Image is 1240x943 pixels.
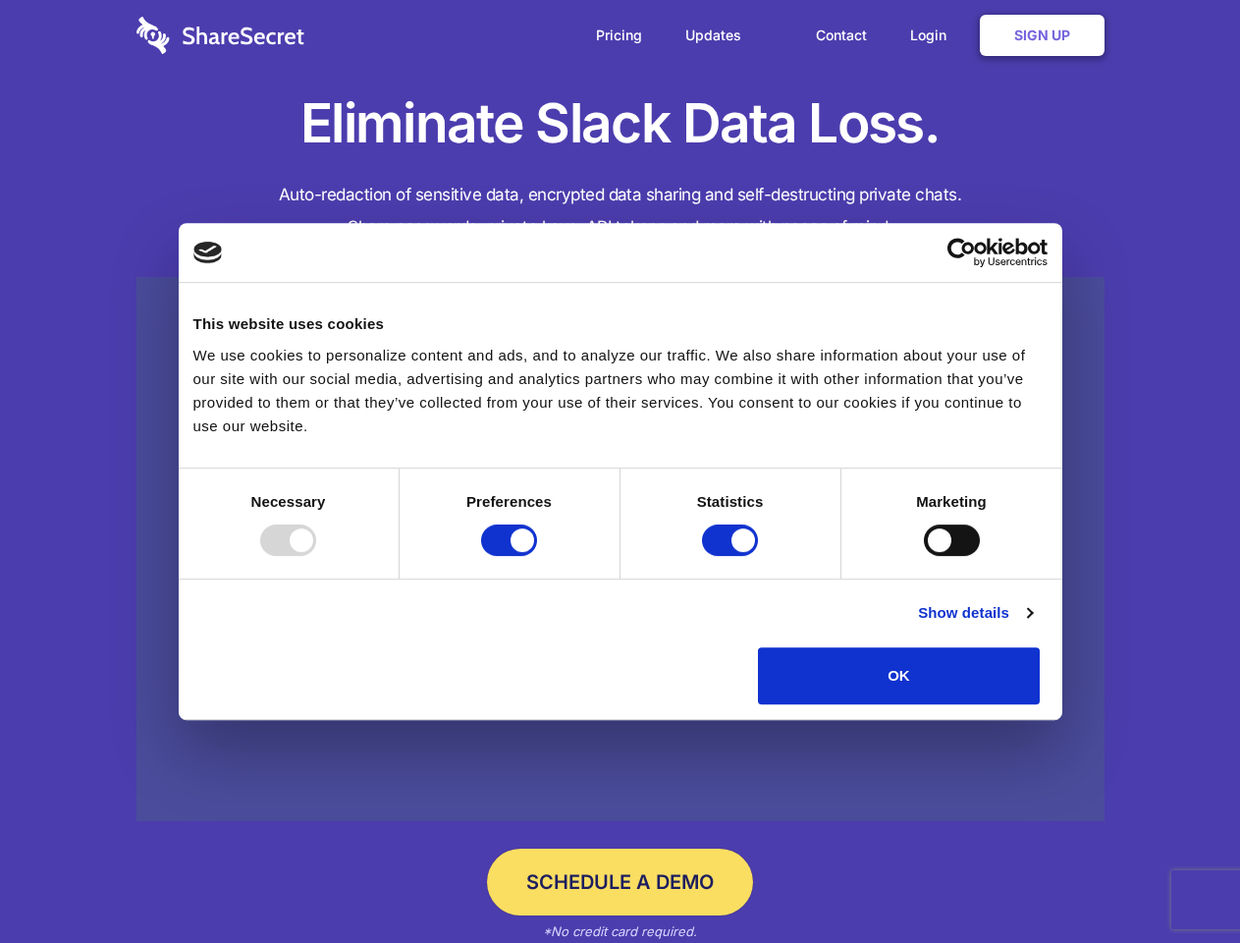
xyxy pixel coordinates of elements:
img: logo-wordmark-white-trans-d4663122ce5f474addd5e946df7df03e33cb6a1c49d2221995e7729f52c070b2.svg [136,17,304,54]
a: Sign Up [980,15,1105,56]
a: Login [890,5,976,66]
a: Contact [796,5,887,66]
div: This website uses cookies [193,312,1048,336]
a: Usercentrics Cookiebot - opens in a new window [876,238,1048,267]
a: Pricing [576,5,662,66]
a: Wistia video thumbnail [136,277,1105,822]
strong: Marketing [916,493,987,510]
strong: Necessary [251,493,326,510]
em: *No credit card required. [543,923,697,939]
strong: Statistics [697,493,764,510]
h1: Eliminate Slack Data Loss. [136,88,1105,159]
img: logo [193,242,223,263]
div: We use cookies to personalize content and ads, and to analyze our traffic. We also share informat... [193,344,1048,438]
a: Show details [918,601,1032,625]
strong: Preferences [466,493,552,510]
a: Schedule a Demo [487,849,753,915]
h4: Auto-redaction of sensitive data, encrypted data sharing and self-destructing private chats. Shar... [136,179,1105,244]
button: OK [758,647,1040,704]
